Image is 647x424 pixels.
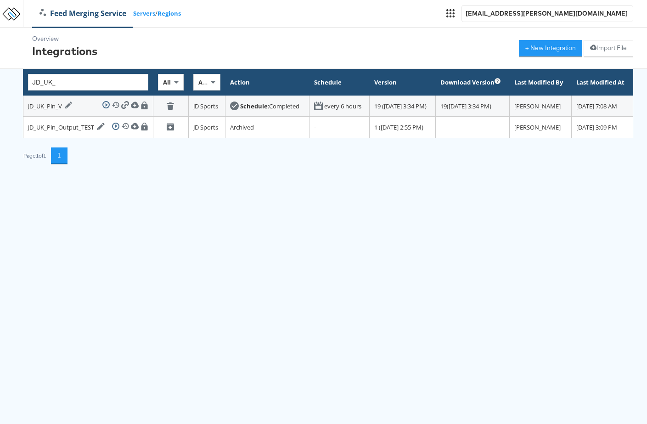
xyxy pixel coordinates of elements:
[28,123,105,132] div: JD_UK_Pin_Output_TEST
[189,96,225,117] td: JD Sports
[309,69,370,96] th: Schedule
[440,78,495,87] div: Download Version
[33,8,181,19] div: /
[370,117,435,138] td: 1 ([DATE] 2:55 PM)
[33,8,133,19] a: Feed Merging Service
[225,117,309,138] td: Archived
[440,102,505,111] div: 19 ( [DATE] 3:34 PM )
[584,40,633,57] button: Import File
[370,69,435,96] th: Version
[133,9,155,18] a: Servers
[572,69,633,96] th: Last Modified At
[519,40,582,57] button: + New Integration
[572,117,633,138] td: [DATE] 3:09 PM
[510,96,572,117] td: [PERSON_NAME]
[240,102,268,110] strong: Schedule
[314,123,365,132] div: -
[572,96,633,117] td: [DATE] 7:08 AM
[225,69,309,96] th: Action
[198,78,241,86] span: All Companies
[28,102,73,111] div: JD_UK_Pin_V
[370,96,435,117] td: 19 ([DATE] 3:34 PM)
[324,102,361,111] div: every 6 hours
[23,153,46,159] div: Page 1 of 1
[163,78,171,86] span: All
[189,117,225,138] td: JD Sports
[240,102,299,111] div: : Completed
[32,43,97,59] div: Integrations
[28,74,148,90] input: Integration Name
[510,117,572,138] td: [PERSON_NAME]
[158,9,181,18] a: Regions
[466,9,629,18] div: [EMAIL_ADDRESS][PERSON_NAME][DOMAIN_NAME]
[32,34,97,43] div: Overview
[51,147,68,164] button: 1
[510,69,572,96] th: Last Modified By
